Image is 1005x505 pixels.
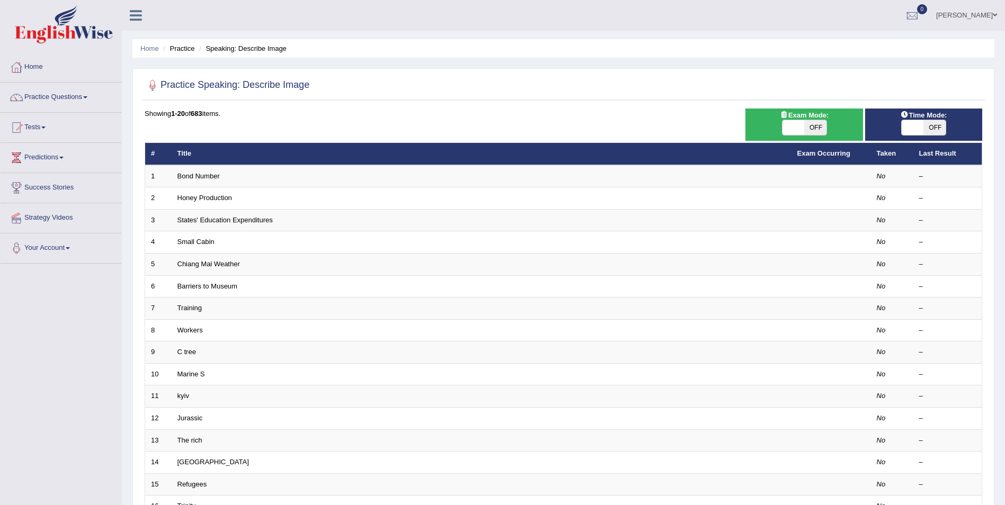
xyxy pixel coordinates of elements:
a: Small Cabin [177,238,215,246]
div: Show exams occurring in exams [745,109,862,141]
em: No [877,172,886,180]
a: Practice Questions [1,83,121,109]
div: – [919,172,976,182]
a: kyiv [177,392,189,400]
span: OFF [804,120,826,135]
div: – [919,436,976,446]
a: Honey Production [177,194,232,202]
h2: Practice Speaking: Describe Image [145,77,309,93]
div: – [919,457,976,467]
td: 8 [145,319,172,341]
a: The rich [177,436,202,444]
a: Jurassic [177,414,203,422]
td: 9 [145,341,172,364]
em: No [877,458,886,466]
th: # [145,143,172,165]
a: Training [177,304,202,312]
li: Speaking: Describe Image [197,43,287,53]
td: 13 [145,429,172,452]
div: – [919,347,976,357]
li: Practice [161,43,194,53]
a: Workers [177,326,203,334]
a: C tree [177,348,196,356]
div: – [919,193,976,203]
div: – [919,259,976,269]
td: 12 [145,407,172,429]
a: Barriers to Museum [177,282,237,290]
a: [GEOGRAPHIC_DATA] [177,458,249,466]
em: No [877,260,886,268]
em: No [877,370,886,378]
div: – [919,480,976,490]
span: OFF [923,120,946,135]
td: 11 [145,385,172,408]
a: Tests [1,113,121,139]
a: States' Education Expenditures [177,216,273,224]
em: No [877,414,886,422]
td: 15 [145,473,172,495]
a: Chiang Mai Weather [177,260,240,268]
td: 14 [145,452,172,474]
td: 5 [145,254,172,276]
a: Home [1,52,121,79]
th: Taken [871,143,913,165]
div: – [919,326,976,336]
div: – [919,369,976,380]
div: – [919,215,976,226]
em: No [877,194,886,202]
em: No [877,282,886,290]
a: Refugees [177,480,207,488]
div: – [919,282,976,292]
a: Bond Number [177,172,220,180]
td: 1 [145,165,172,187]
a: Exam Occurring [797,149,850,157]
td: 10 [145,363,172,385]
a: Marine S [177,370,205,378]
em: No [877,238,886,246]
td: 3 [145,209,172,231]
a: Your Account [1,233,121,260]
span: Time Mode: [896,110,951,121]
b: 1-20 [171,110,185,118]
th: Last Result [913,143,982,165]
em: No [877,304,886,312]
em: No [877,348,886,356]
em: No [877,326,886,334]
th: Title [172,143,791,165]
div: – [919,413,976,423]
em: No [877,216,886,224]
div: – [919,391,976,401]
a: Home [140,44,159,52]
td: 4 [145,231,172,254]
b: 683 [191,110,202,118]
em: No [877,436,886,444]
em: No [877,392,886,400]
span: 0 [917,4,928,14]
div: Showing of items. [145,109,982,119]
td: 6 [145,275,172,297]
div: – [919,303,976,313]
a: Strategy Videos [1,203,121,230]
div: – [919,237,976,247]
td: 7 [145,297,172,320]
span: Exam Mode: [776,110,833,121]
a: Predictions [1,143,121,169]
em: No [877,480,886,488]
td: 2 [145,187,172,210]
a: Success Stories [1,173,121,200]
